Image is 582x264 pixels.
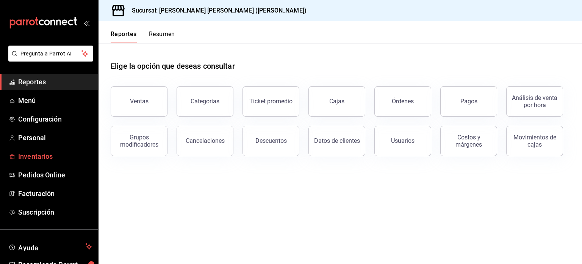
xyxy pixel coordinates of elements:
a: Pregunta a Parrot AI [5,55,93,63]
div: Categorías [191,98,219,105]
button: Descuentos [242,126,299,156]
span: Pregunta a Parrot AI [20,50,81,58]
button: Pagos [440,86,497,117]
button: Ventas [111,86,167,117]
span: Facturación [18,188,92,199]
div: Ventas [130,98,149,105]
span: Menú [18,95,92,106]
span: Reportes [18,77,92,87]
div: Usuarios [391,137,415,144]
div: Órdenes [392,98,414,105]
div: Ticket promedio [249,98,293,105]
button: Análisis de venta por hora [506,86,563,117]
button: Reportes [111,30,137,43]
button: open_drawer_menu [83,20,89,26]
h3: Sucursal: [PERSON_NAME] [PERSON_NAME] ([PERSON_NAME]) [126,6,307,15]
button: Cancelaciones [177,126,233,156]
button: Grupos modificadores [111,126,167,156]
span: Configuración [18,114,92,124]
div: Descuentos [255,137,287,144]
div: Análisis de venta por hora [511,94,558,109]
button: Categorías [177,86,233,117]
span: Pedidos Online [18,170,92,180]
button: Resumen [149,30,175,43]
button: Ticket promedio [242,86,299,117]
button: Costos y márgenes [440,126,497,156]
span: Suscripción [18,207,92,217]
div: Grupos modificadores [116,134,163,148]
div: Pagos [460,98,477,105]
div: Datos de clientes [314,137,360,144]
button: Pregunta a Parrot AI [8,46,93,62]
div: Cancelaciones [186,137,225,144]
span: Inventarios [18,151,92,161]
span: Personal [18,133,92,143]
a: Cajas [308,86,365,117]
button: Movimientos de cajas [506,126,563,156]
div: Movimientos de cajas [511,134,558,148]
span: Ayuda [18,242,82,251]
button: Usuarios [374,126,431,156]
div: Cajas [329,97,345,106]
button: Datos de clientes [308,126,365,156]
div: navigation tabs [111,30,175,43]
button: Órdenes [374,86,431,117]
div: Costos y márgenes [445,134,492,148]
h1: Elige la opción que deseas consultar [111,60,235,72]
